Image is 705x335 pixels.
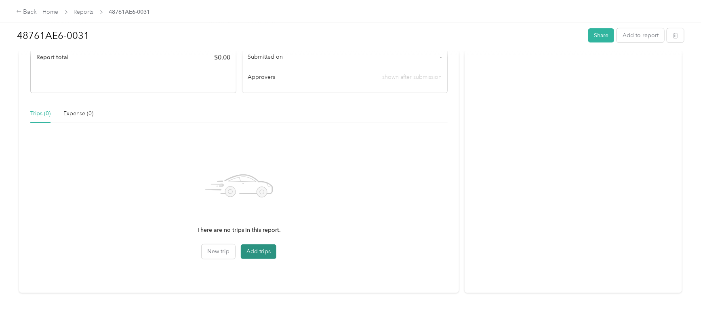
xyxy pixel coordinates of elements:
button: Add trips [241,244,276,259]
button: New trip [202,244,235,259]
button: Share [588,28,614,42]
div: Expense (0) [63,109,93,118]
a: Reports [74,8,94,15]
iframe: Everlance-gr Chat Button Frame [660,290,705,335]
span: Report total [36,53,69,61]
a: Home [43,8,59,15]
span: 48761AE6-0031 [109,8,150,16]
span: shown after submission [382,74,442,81]
span: Approvers [248,73,276,81]
button: Add to report [617,28,664,42]
h1: 48761AE6-0031 [17,26,583,45]
p: There are no trips in this report. [197,226,281,235]
span: $ 0.00 [214,53,230,62]
div: Trips (0) [30,109,51,118]
div: Back [16,7,37,17]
